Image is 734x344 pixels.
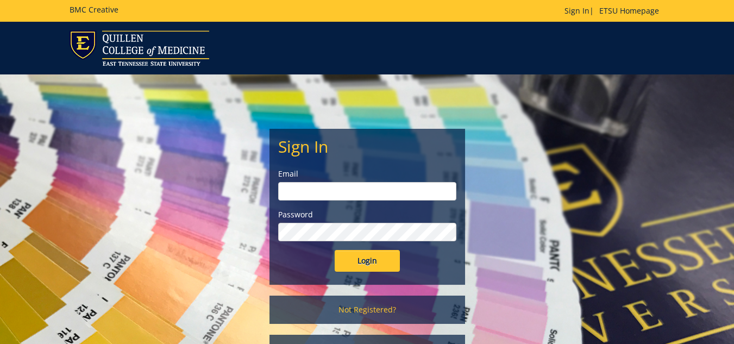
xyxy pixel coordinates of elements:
p: | [564,5,664,16]
input: Login [335,250,400,272]
h5: BMC Creative [70,5,118,14]
label: Password [278,209,456,220]
a: Sign In [564,5,589,16]
label: Email [278,168,456,179]
h2: Sign In [278,137,456,155]
a: Not Registered? [269,296,465,324]
img: ETSU logo [70,30,209,66]
a: ETSU Homepage [594,5,664,16]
